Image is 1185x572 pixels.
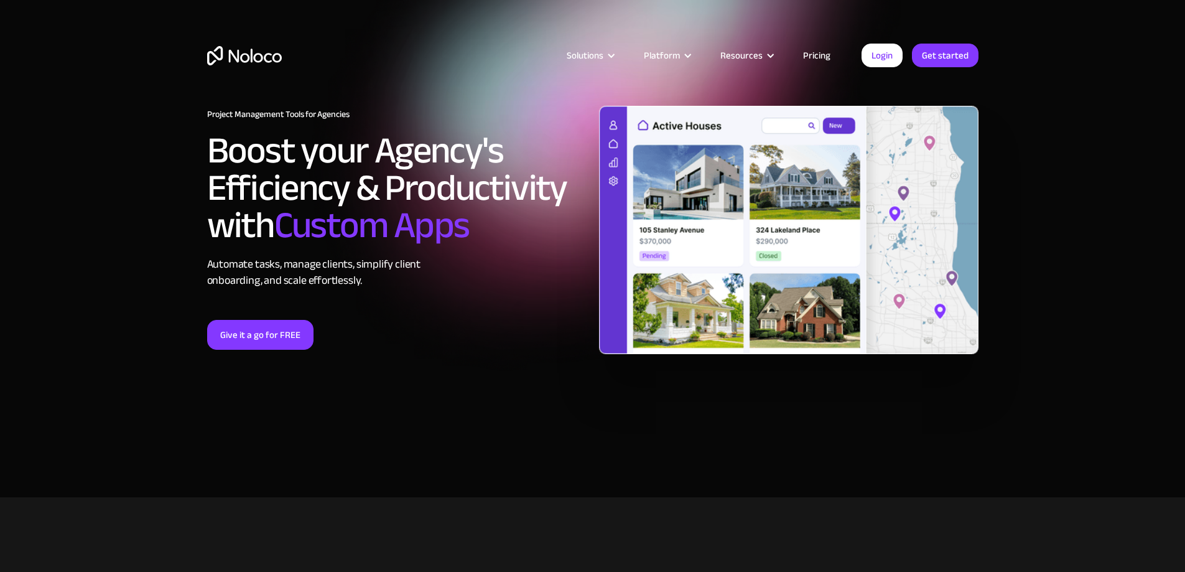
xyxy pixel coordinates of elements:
div: Resources [705,47,788,63]
h2: Boost your Agency's Efficiency & Productivity with [207,132,587,244]
div: Solutions [567,47,603,63]
div: Automate tasks, manage clients, simplify client onboarding, and scale effortlessly. [207,256,587,289]
div: Platform [628,47,705,63]
a: Pricing [788,47,846,63]
a: Give it a go for FREE [207,320,314,350]
span: Custom Apps [274,190,470,260]
div: Resources [720,47,763,63]
div: Platform [644,47,680,63]
div: Solutions [551,47,628,63]
a: home [207,46,282,65]
a: Login [862,44,903,67]
a: Get started [912,44,978,67]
